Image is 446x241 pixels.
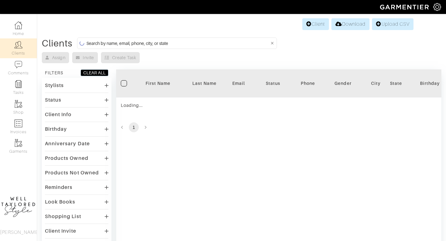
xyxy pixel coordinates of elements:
[45,97,61,103] div: Status
[15,100,22,108] img: garments-icon-b7da505a4dc4fd61783c78ac3ca0ef83fa9d6f193b1c9dc38574b1d14d53ca28.png
[301,80,315,86] div: Phone
[15,120,22,127] img: orders-icon-0abe47150d42831381b5fb84f609e132dff9fe21cb692f30cb5eec754e2cba89.png
[15,21,22,29] img: dashboard-icon-dbcd8f5a0b271acd01030246c82b418ddd0df26cd7fceb0bd07c9910d44c42f6.png
[372,18,413,30] a: Upload CSV
[371,80,381,86] div: City
[377,2,433,12] img: garmentier-logo-header-white-b43fb05a5012e4ada735d5af1a66efaba907eab6374d6393d1fbf88cb4ef424d.png
[45,184,72,191] div: Reminders
[45,213,81,220] div: Shopping List
[325,80,362,86] div: Gender
[254,80,291,86] div: Status
[250,69,296,98] th: Toggle SortBy
[45,155,88,161] div: Products Owned
[116,122,441,132] nav: pagination navigation
[232,80,245,86] div: Email
[121,102,245,108] div: Loading...
[320,69,366,98] th: Toggle SortBy
[45,141,90,147] div: Anniversary Date
[181,69,228,98] th: Toggle SortBy
[433,3,441,11] img: gear-icon-white-bd11855cb880d31180b6d7d6211b90ccbf57a29d726f0c71d8c61bd08dd39cc2.png
[83,70,106,76] div: CLEAR ALL
[135,69,181,98] th: Toggle SortBy
[302,18,329,30] a: Client
[331,18,369,30] a: Download
[45,126,67,132] div: Birthday
[45,170,99,176] div: Products Not Owned
[186,80,223,86] div: Last Name
[15,41,22,49] img: clients-icon-6bae9207a08558b7cb47a8932f037763ab4055f8c8b6bfacd5dc20c3e0201464.png
[86,39,269,47] input: Search by name, email, phone, city, or state
[139,80,177,86] div: First Name
[45,70,63,76] div: FILTERS
[42,40,72,46] div: Clients
[390,80,402,86] div: State
[45,112,72,118] div: Client Info
[45,228,76,234] div: Client Invite
[15,61,22,68] img: comment-icon-a0a6a9ef722e966f86d9cbdc48e553b5cf19dbc54f86b18d962a5391bc8f6eb6.png
[45,199,76,205] div: Look Books
[129,122,139,132] button: page 1
[45,82,64,89] div: Stylists
[81,69,108,76] button: CLEAR ALL
[15,80,22,88] img: reminder-icon-8004d30b9f0a5d33ae49ab947aed9ed385cf756f9e5892f1edd6e32f2345188e.png
[15,139,22,147] img: garments-icon-b7da505a4dc4fd61783c78ac3ca0ef83fa9d6f193b1c9dc38574b1d14d53ca28.png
